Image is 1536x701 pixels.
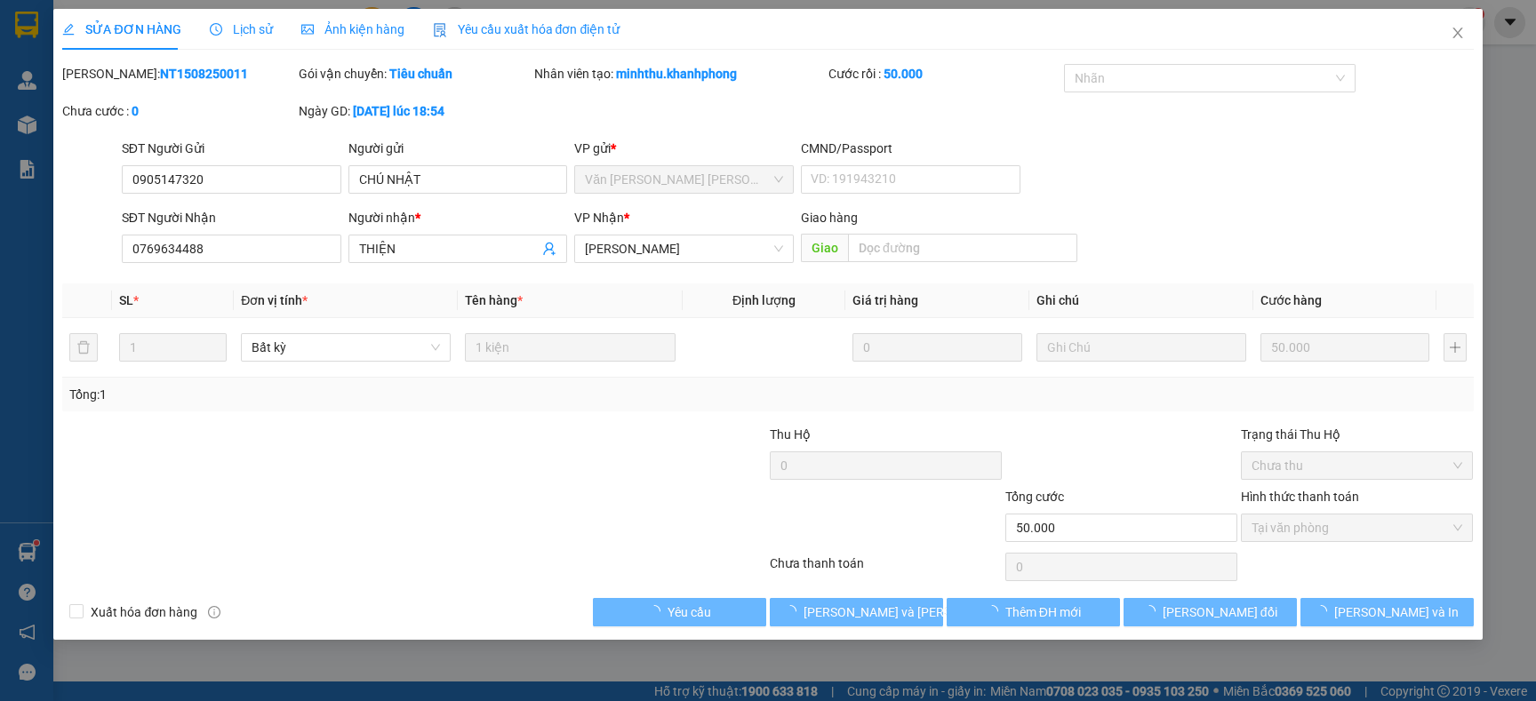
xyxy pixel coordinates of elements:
[801,234,848,262] span: Giao
[348,139,568,158] div: Người gửi
[119,293,133,307] span: SL
[1252,452,1462,479] span: Chưa thu
[848,234,1076,262] input: Dọc đường
[1241,490,1359,504] label: Hình thức thanh toán
[804,602,1044,622] span: [PERSON_NAME] và [PERSON_NAME] hàng
[62,64,294,84] div: [PERSON_NAME]:
[542,242,556,256] span: user-add
[534,64,825,84] div: Nhân viên tạo:
[299,101,531,121] div: Ngày GD:
[1143,605,1163,617] span: loading
[69,333,98,362] button: delete
[1241,425,1473,444] div: Trạng thái Thu Hộ
[122,139,341,158] div: SĐT Người Gửi
[210,22,273,36] span: Lịch sử
[149,68,244,82] b: [DOMAIN_NAME]
[1444,333,1466,362] button: plus
[574,211,624,225] span: VP Nhận
[1252,514,1462,541] span: Tại văn phòng
[732,293,796,307] span: Định lượng
[574,139,794,158] div: VP gửi
[389,67,452,81] b: Tiêu chuẩn
[616,67,737,81] b: minhthu.khanhphong
[1433,9,1483,59] button: Close
[1036,333,1246,362] input: Ghi Chú
[770,598,943,626] button: [PERSON_NAME] và [PERSON_NAME] hàng
[122,208,341,227] div: SĐT Người Nhận
[828,64,1060,84] div: Cước rồi :
[62,101,294,121] div: Chưa cước :
[252,334,440,361] span: Bất kỳ
[768,554,1004,585] div: Chưa thanh toán
[465,293,523,307] span: Tên hàng
[22,22,111,111] img: logo.jpg
[465,333,675,362] input: VD: Bàn, Ghế
[1451,26,1465,40] span: close
[115,26,171,140] b: BIÊN NHẬN GỬI HÀNG
[1260,333,1429,362] input: 0
[84,602,204,622] span: Xuất hóa đơn hàng
[22,115,100,198] b: [PERSON_NAME]
[353,104,444,118] b: [DATE] lúc 18:54
[1315,605,1334,617] span: loading
[69,385,593,404] div: Tổng: 1
[668,602,711,622] span: Yêu cầu
[1029,283,1253,318] th: Ghi chú
[1163,602,1277,622] span: [PERSON_NAME] đổi
[585,166,783,193] span: Văn Phòng Trần Phú (Mường Thanh)
[648,605,668,617] span: loading
[149,84,244,107] li: (c) 2017
[433,23,447,37] img: icon
[884,67,923,81] b: 50.000
[301,23,314,36] span: picture
[299,64,531,84] div: Gói vận chuyển:
[210,23,222,36] span: clock-circle
[62,22,180,36] span: SỬA ĐƠN HÀNG
[348,208,568,227] div: Người nhận
[947,598,1120,626] button: Thêm ĐH mới
[433,22,620,36] span: Yêu cầu xuất hóa đơn điện tử
[208,606,220,618] span: info-circle
[801,211,858,225] span: Giao hàng
[160,67,248,81] b: NT1508250011
[301,22,404,36] span: Ảnh kiện hàng
[852,333,1021,362] input: 0
[132,104,139,118] b: 0
[1124,598,1297,626] button: [PERSON_NAME] đổi
[585,235,783,262] span: Phạm Ngũ Lão
[801,139,1020,158] div: CMND/Passport
[1300,598,1474,626] button: [PERSON_NAME] và In
[1334,602,1459,622] span: [PERSON_NAME] và In
[852,293,918,307] span: Giá trị hàng
[784,605,804,617] span: loading
[62,23,75,36] span: edit
[986,605,1005,617] span: loading
[1005,602,1081,622] span: Thêm ĐH mới
[770,427,811,442] span: Thu Hộ
[193,22,236,65] img: logo.jpg
[1005,490,1064,504] span: Tổng cước
[1260,293,1322,307] span: Cước hàng
[593,598,766,626] button: Yêu cầu
[241,293,308,307] span: Đơn vị tính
